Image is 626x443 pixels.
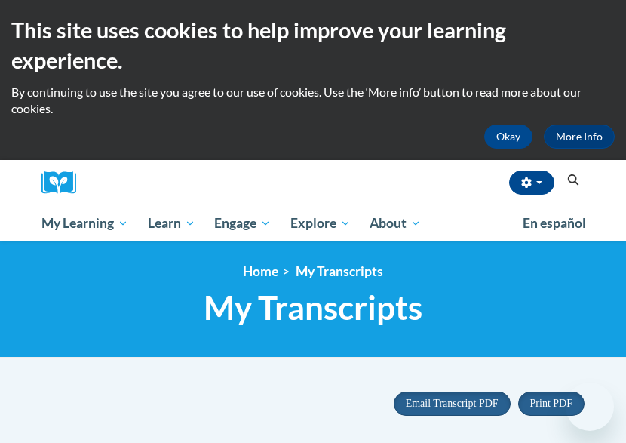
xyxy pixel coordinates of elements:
[361,206,431,241] a: About
[138,206,205,241] a: Learn
[41,171,87,195] a: Cox Campus
[204,288,422,328] span: My Transcripts
[290,214,351,232] span: Explore
[214,214,271,232] span: Engage
[148,214,195,232] span: Learn
[32,206,138,241] a: My Learning
[296,263,383,279] span: My Transcripts
[518,392,585,416] button: Print PDF
[562,171,585,189] button: Search
[370,214,421,232] span: About
[566,383,614,431] iframe: Button to launch messaging window
[544,125,615,149] a: More Info
[11,15,615,76] h2: This site uses cookies to help improve your learning experience.
[243,263,278,279] a: Home
[406,398,499,409] span: Email Transcript PDF
[41,214,128,232] span: My Learning
[523,215,586,231] span: En español
[281,206,361,241] a: Explore
[394,392,511,416] button: Email Transcript PDF
[30,206,596,241] div: Main menu
[484,125,532,149] button: Okay
[530,398,572,409] span: Print PDF
[204,206,281,241] a: Engage
[513,208,596,239] a: En español
[509,171,554,195] button: Account Settings
[41,171,87,195] img: Logo brand
[11,84,615,117] p: By continuing to use the site you agree to our use of cookies. Use the ‘More info’ button to read...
